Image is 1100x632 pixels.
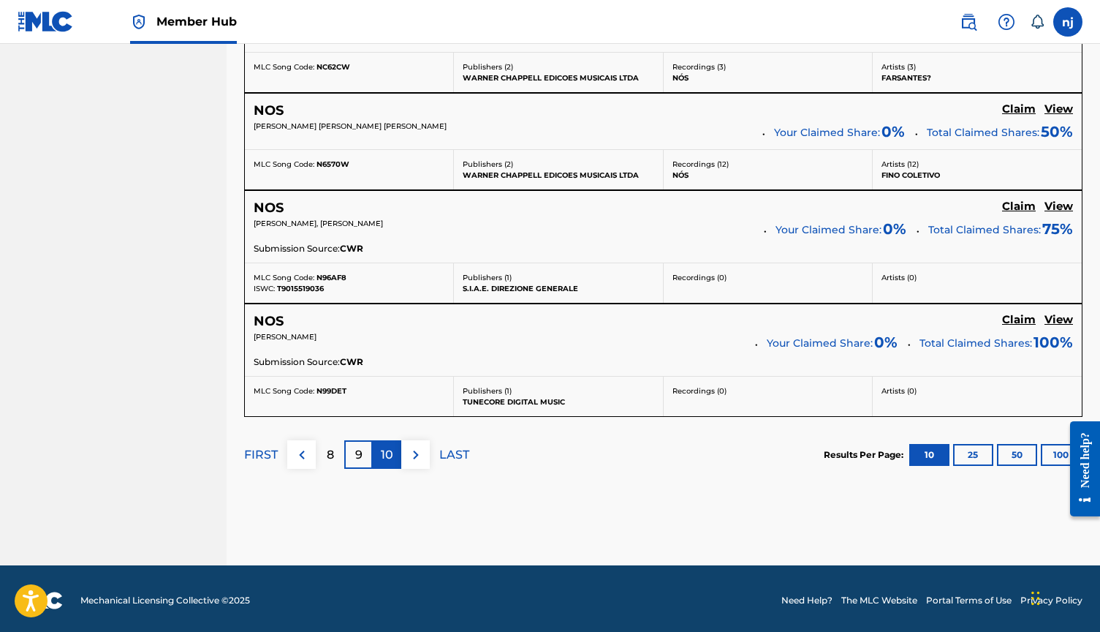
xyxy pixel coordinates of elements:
a: View [1044,102,1073,118]
p: Artists ( 3 ) [881,61,1073,72]
span: MLC Song Code: [254,62,314,72]
span: [PERSON_NAME], [PERSON_NAME] [254,219,383,228]
p: Results Per Page: [824,448,907,462]
iframe: Chat Widget [1027,562,1100,632]
span: 75 % [1042,218,1073,240]
p: NÓS [672,170,863,181]
p: Artists ( 12 ) [881,159,1073,170]
span: N6570W [316,159,349,169]
img: MLC Logo [18,11,74,32]
span: 50 % [1041,121,1073,143]
img: right [407,446,425,464]
h5: View [1044,313,1073,327]
button: 10 [909,444,949,466]
a: Portal Terms of Use [926,594,1012,607]
span: N99DET [316,386,346,396]
p: Publishers ( 2 ) [463,61,653,72]
span: MLC Song Code: [254,273,314,282]
p: TUNECORE DIGITAL MUSIC [463,396,653,407]
span: Total Claimed Shares: [928,223,1041,236]
span: Your Claimed Share: [774,125,880,140]
h5: NOS [254,200,284,217]
p: Recordings ( 0 ) [672,272,863,283]
h5: Claim [1002,313,1036,327]
button: 100 [1041,444,1081,466]
span: 0 % [883,218,906,240]
span: T9015519036 [277,284,324,293]
p: FIRST [244,446,278,464]
p: 9 [355,446,363,464]
p: Recordings ( 12 ) [672,159,863,170]
p: Recordings ( 0 ) [672,385,863,396]
span: Mechanical Licensing Collective © 2025 [80,594,250,607]
p: 8 [327,446,334,464]
p: S.I.A.E. DIREZIONE GENERALE [463,283,653,294]
span: [PERSON_NAME] [254,332,316,342]
span: Submission Source: [254,355,340,369]
span: MLC Song Code: [254,386,314,396]
span: CWR [340,355,363,369]
a: View [1044,200,1073,216]
span: ISWC: [254,284,275,293]
p: Publishers ( 2 ) [463,159,653,170]
p: LAST [439,446,469,464]
div: Drag [1031,576,1040,620]
span: MLC Song Code: [254,159,314,169]
span: Member Hub [156,13,237,30]
h5: NOS [254,102,284,119]
h5: NOS [254,313,284,330]
iframe: Resource Center [1059,409,1100,530]
p: Artists ( 0 ) [881,272,1073,283]
a: Privacy Policy [1020,594,1082,607]
p: FINO COLETIVO [881,170,1073,181]
p: Publishers ( 1 ) [463,385,653,396]
a: View [1044,313,1073,329]
p: Recordings ( 3 ) [672,61,863,72]
span: Your Claimed Share: [767,336,873,351]
h5: View [1044,102,1073,116]
span: Submission Source: [254,242,340,255]
span: Your Claimed Share: [775,222,881,238]
div: User Menu [1053,7,1082,37]
p: WARNER CHAPPELL EDICOES MUSICAIS LTDA [463,72,653,83]
div: Help [992,7,1021,37]
span: NC62CW [316,62,350,72]
img: Top Rightsholder [130,13,148,31]
img: search [960,13,977,31]
h5: View [1044,200,1073,214]
p: Artists ( 0 ) [881,385,1073,396]
a: Public Search [954,7,983,37]
button: 25 [953,444,993,466]
span: 0 % [881,121,905,143]
span: 0 % [874,331,898,353]
p: Publishers ( 1 ) [463,272,653,283]
span: [PERSON_NAME] [PERSON_NAME] [PERSON_NAME] [254,121,447,131]
span: Total Claimed Shares: [919,336,1032,350]
p: FARSANTES? [881,72,1073,83]
span: Total Claimed Shares: [927,126,1039,139]
div: Notifications [1030,15,1044,29]
button: 50 [997,444,1037,466]
img: help [998,13,1015,31]
img: left [293,446,311,464]
a: The MLC Website [841,594,917,607]
h5: Claim [1002,102,1036,116]
span: CWR [340,242,363,255]
a: Need Help? [781,594,832,607]
span: 100 % [1033,331,1073,353]
p: 10 [381,446,393,464]
p: WARNER CHAPPELL EDICOES MUSICAIS LTDA [463,170,653,181]
span: N96AF8 [316,273,346,282]
p: NÓS [672,72,863,83]
h5: Claim [1002,200,1036,214]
